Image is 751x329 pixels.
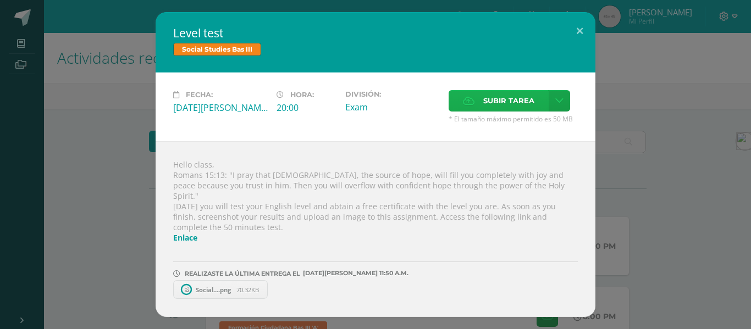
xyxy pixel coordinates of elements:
[345,90,440,98] label: División:
[277,102,336,114] div: 20:00
[290,91,314,99] span: Hora:
[173,43,261,56] span: Social Studies Bas III
[173,102,268,114] div: [DATE][PERSON_NAME]
[449,114,578,124] span: * El tamaño máximo permitido es 50 MB
[300,273,408,274] span: [DATE][PERSON_NAME] 11:50 A.M.
[236,286,259,294] span: 70.32KB
[345,101,440,113] div: Exam
[483,91,534,111] span: Subir tarea
[156,141,595,317] div: Hello class, Romans 15:13: "I pray that [DEMOGRAPHIC_DATA], the source of hope, will fill you com...
[173,232,197,243] a: Enlace
[190,286,236,294] span: Social....png
[185,270,300,277] span: REALIZASTE LA ÚLTIMA ENTREGA EL
[173,280,268,299] a: Social....png 70.32KB
[173,25,578,41] h2: Level test
[186,91,213,99] span: Fecha:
